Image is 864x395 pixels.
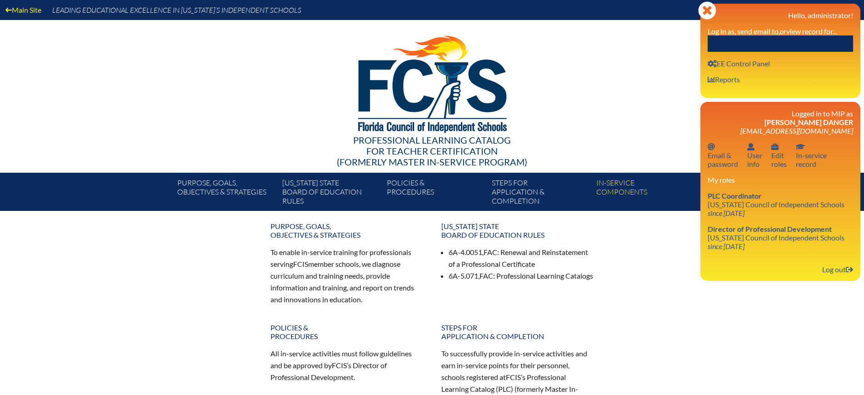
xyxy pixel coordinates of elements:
[338,20,526,144] img: FCISlogo221.eps
[771,143,779,150] svg: User info
[744,140,766,170] a: User infoUserinfo
[708,76,715,83] svg: User info
[293,260,308,268] span: FCIS
[764,118,853,126] span: [PERSON_NAME] Danger
[780,27,786,35] i: or
[708,209,744,217] i: since [DATE]
[265,218,429,243] a: Purpose, goals,objectives & strategies
[436,218,599,243] a: [US_STATE] StateBoard of Education rules
[708,191,762,200] span: PLC Coordinator
[2,4,45,16] a: Main Site
[846,266,853,273] svg: Log out
[704,57,774,70] a: User infoEE Control Panel
[593,176,697,211] a: In-servicecomponents
[704,190,848,219] a: PLC Coordinator [US_STATE] Council of Independent Schools since [DATE]
[366,145,498,156] span: for Teacher Certification
[768,140,790,170] a: User infoEditroles
[488,176,593,211] a: Steps forapplication & completion
[279,176,383,211] a: [US_STATE] StateBoard of Education rules
[170,135,694,167] div: Professional Learning Catalog (formerly Master In-service Program)
[174,176,278,211] a: Purpose, goals,objectives & strategies
[792,140,830,170] a: In-service recordIn-servicerecord
[708,11,853,20] h3: Hello, administrator!
[484,248,497,256] span: FAC
[708,225,832,233] span: Director of Professional Development
[436,320,599,344] a: Steps forapplication & completion
[270,246,423,305] p: To enable in-service training for professionals serving member schools, we diagnose curriculum an...
[704,73,744,85] a: User infoReports
[708,143,715,150] svg: Email password
[506,373,521,381] span: FCIS
[449,270,594,282] li: 6A-5.071, : Professional Learning Catalogs
[708,109,853,135] h3: Logged in to MIP as
[270,348,423,383] p: All in-service activities must follow guidelines and be approved by ’s Director of Professional D...
[479,271,493,280] span: FAC
[698,1,716,20] svg: Close
[498,385,511,393] span: PLC
[449,246,594,270] li: 6A-4.0051, : Renewal and Reinstatement of a Professional Certificate
[796,143,805,150] svg: In-service record
[704,223,848,252] a: Director of Professional Development [US_STATE] Council of Independent Schools since [DATE]
[708,27,837,35] label: Log in as, send email to, view record for...
[708,175,853,184] h3: My roles
[383,176,488,211] a: Policies &Procedures
[708,60,717,67] svg: User info
[819,263,857,275] a: Log outLog out
[265,320,429,344] a: Policies &Procedures
[747,143,754,150] svg: User info
[708,242,744,250] i: since [DATE]
[740,126,853,135] span: [EMAIL_ADDRESS][DOMAIN_NAME]
[332,361,347,370] span: FCIS
[704,140,742,170] a: Email passwordEmail &password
